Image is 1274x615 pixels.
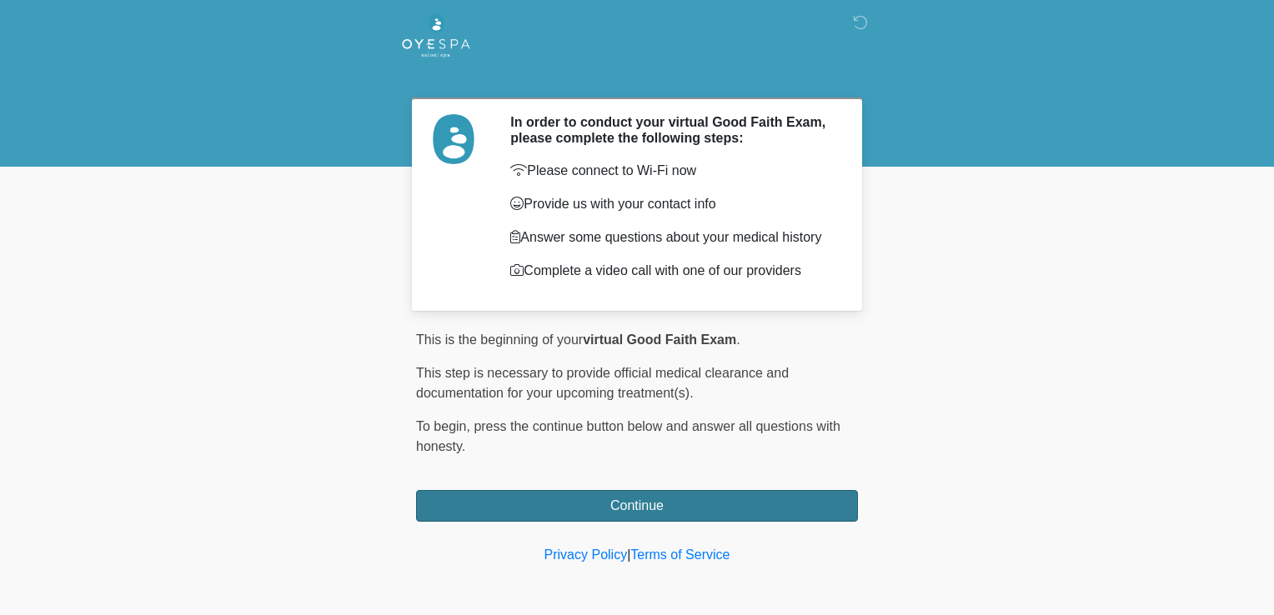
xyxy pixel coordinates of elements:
p: Complete a video call with one of our providers [510,261,833,281]
p: Provide us with your contact info [510,194,833,214]
p: Answer some questions about your medical history [510,227,833,247]
h2: In order to conduct your virtual Good Faith Exam, please complete the following steps: [510,114,833,146]
img: Agent Avatar [429,114,479,164]
span: press the continue button below and answer all questions with honesty. [416,419,840,453]
a: Privacy Policy [544,547,628,562]
span: . [736,332,740,347]
p: Please connect to Wi-Fi now [510,161,833,181]
span: To begin, [416,419,474,433]
h1: ‎ ‎ [404,60,870,91]
span: This step is necessary to provide official medical clearance and documentation for your upcoming ... [416,366,789,400]
button: Continue [416,490,858,522]
a: Terms of Service [630,547,730,562]
img: Oyespa Logo [399,12,473,59]
span: This is the beginning of your [416,332,583,347]
strong: virtual Good Faith Exam [583,332,736,347]
a: | [627,547,630,562]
